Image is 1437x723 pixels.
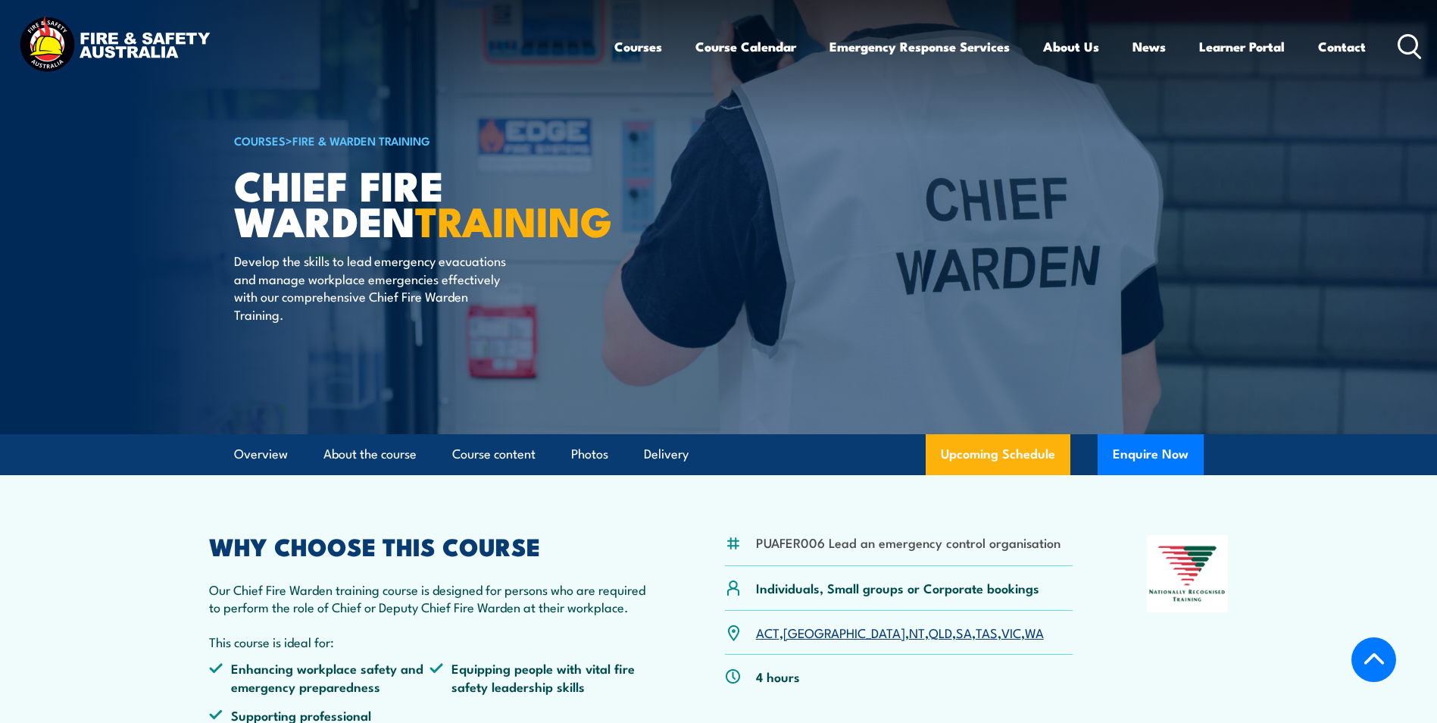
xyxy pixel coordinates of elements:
[323,434,417,474] a: About the course
[234,132,286,149] a: COURSES
[1001,623,1021,641] a: VIC
[292,132,430,149] a: Fire & Warden Training
[209,659,430,695] li: Enhancing workplace safety and emergency preparedness
[234,167,608,237] h1: Chief Fire Warden
[571,434,608,474] a: Photos
[829,27,1010,67] a: Emergency Response Services
[929,623,952,641] a: QLD
[234,252,511,323] p: Develop the skills to lead emergency evacuations and manage workplace emergencies effectively wit...
[209,581,651,616] p: Our Chief Fire Warden training course is designed for persons who are required to perform the rol...
[644,434,689,474] a: Delivery
[976,623,998,641] a: TAS
[614,27,662,67] a: Courses
[756,623,779,641] a: ACT
[430,659,651,695] li: Equipping people with vital fire safety leadership skills
[1025,623,1044,641] a: WA
[452,434,536,474] a: Course content
[1318,27,1366,67] a: Contact
[756,624,1044,641] p: , , , , , , ,
[415,188,612,251] strong: TRAINING
[756,579,1039,596] p: Individuals, Small groups or Corporate bookings
[1147,535,1229,612] img: Nationally Recognised Training logo.
[209,535,651,556] h2: WHY CHOOSE THIS COURSE
[234,434,288,474] a: Overview
[209,633,651,650] p: This course is ideal for:
[926,434,1070,475] a: Upcoming Schedule
[1043,27,1099,67] a: About Us
[909,623,925,641] a: NT
[695,27,796,67] a: Course Calendar
[756,534,1061,551] li: PUAFER006 Lead an emergency control organisation
[1098,434,1204,475] button: Enquire Now
[234,131,608,149] h6: >
[783,623,905,641] a: [GEOGRAPHIC_DATA]
[1132,27,1166,67] a: News
[756,668,800,685] p: 4 hours
[956,623,972,641] a: SA
[1199,27,1285,67] a: Learner Portal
